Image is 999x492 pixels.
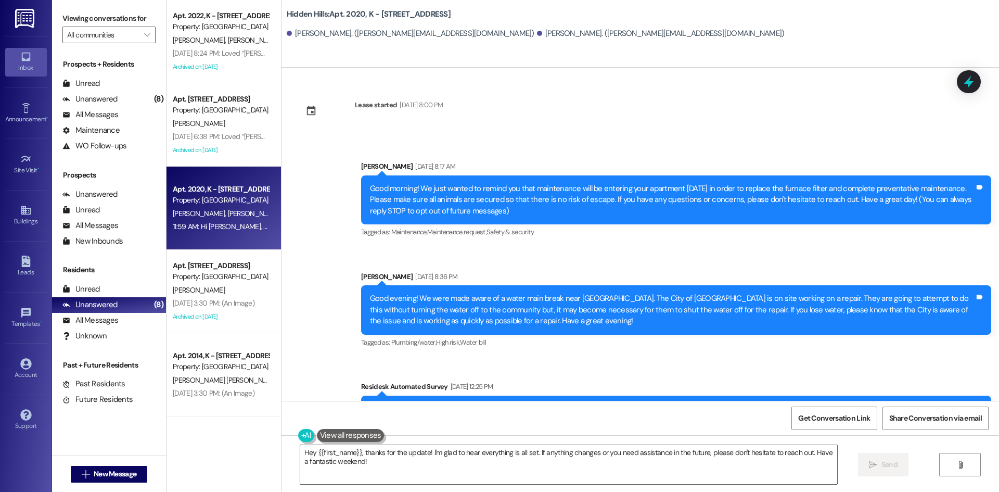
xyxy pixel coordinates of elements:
[173,388,254,398] div: [DATE] 3:30 PM: (An Image)
[287,28,534,39] div: [PERSON_NAME]. ([PERSON_NAME][EMAIL_ADDRESS][DOMAIN_NAME])
[144,31,150,39] i: 
[173,21,269,32] div: Property: [GEOGRAPHIC_DATA]
[5,201,47,230] a: Buildings
[52,360,166,371] div: Past + Future Residents
[173,298,254,308] div: [DATE] 3:30 PM: (An Image)
[62,125,120,136] div: Maintenance
[361,161,991,175] div: [PERSON_NAME]
[370,183,975,217] div: Good morning! We just wanted to remind you that maintenance will be entering your apartment [DATE...
[46,114,48,121] span: •
[62,331,107,342] div: Unknown
[798,413,870,424] span: Get Conversation Link
[172,60,270,73] div: Archived on [DATE]
[173,10,269,21] div: Apt. 2022, K - [STREET_ADDRESS]
[5,150,47,179] a: Site Visit •
[881,459,898,470] span: Send
[173,195,269,206] div: Property: [GEOGRAPHIC_DATA]
[427,228,486,236] span: Maintenance request ,
[173,94,269,105] div: Apt. [STREET_ADDRESS]
[889,413,982,424] span: Share Conversation via email
[361,224,991,239] div: Tagged as:
[361,271,991,286] div: [PERSON_NAME]
[173,105,269,116] div: Property: [GEOGRAPHIC_DATA]
[62,299,118,310] div: Unanswered
[62,315,118,326] div: All Messages
[172,310,270,323] div: Archived on [DATE]
[62,205,100,216] div: Unread
[62,141,126,152] div: WO Follow-ups
[300,445,837,484] textarea: Hey {{first_name}}, thanks for the update! I'm glad to hear everything is all set. If anything ch...
[151,297,166,313] div: (8)
[361,381,991,396] div: Residesk Automated Survey
[5,406,47,434] a: Support
[448,381,493,392] div: [DATE] 12:25 PM
[173,35,228,45] span: [PERSON_NAME]
[5,253,47,281] a: Leads
[62,284,100,295] div: Unread
[858,453,908,476] button: Send
[413,161,455,172] div: [DATE] 8:17 AM
[151,91,166,107] div: (8)
[62,189,118,200] div: Unanswered
[5,48,47,76] a: Inbox
[173,132,771,141] div: [DATE] 6:38 PM: Loved “[PERSON_NAME] (Hidden Hills): That's a relief! I'm glad to hear the raccoo...
[71,466,148,483] button: New Message
[460,338,486,347] span: Water bill
[67,27,139,43] input: All communities
[52,59,166,70] div: Prospects + Residents
[227,35,283,45] span: [PERSON_NAME]
[52,264,166,275] div: Residents
[5,355,47,383] a: Account
[397,99,443,110] div: [DATE] 8:00 PM
[869,461,877,469] i: 
[287,9,451,20] b: Hidden Hills: Apt. 2020, K - [STREET_ADDRESS]
[227,209,279,218] span: [PERSON_NAME]
[370,293,975,326] div: Good evening! We were made aware of a water main break near [GEOGRAPHIC_DATA]. The City of [GEOGR...
[173,48,799,58] div: [DATE] 8:24 PM: Loved “[PERSON_NAME] (Hidden Hills): Hi [PERSON_NAME], [PERSON_NAME], [PERSON_NAM...
[62,10,156,27] label: Viewing conversations for
[355,99,398,110] div: Lease started
[173,184,269,195] div: Apt. 2020, K - [STREET_ADDRESS]
[173,119,225,128] span: [PERSON_NAME]
[62,94,118,105] div: Unanswered
[52,170,166,181] div: Prospects
[436,338,460,347] span: High risk ,
[173,350,269,361] div: Apt. 2014, K - [STREET_ADDRESS]
[537,28,785,39] div: [PERSON_NAME]. ([PERSON_NAME][EMAIL_ADDRESS][DOMAIN_NAME])
[82,470,89,478] i: 
[5,304,47,332] a: Templates •
[62,394,133,405] div: Future Residents
[413,271,457,282] div: [DATE] 8:36 PM
[173,222,773,231] div: 11:59 AM: Hi [PERSON_NAME], thanks for the update! I'm glad to hear everything is all set. If any...
[956,461,964,469] i: 
[15,9,36,28] img: ResiDesk Logo
[173,375,278,385] span: [PERSON_NAME] [PERSON_NAME]
[486,228,534,236] span: Safety & security
[361,335,991,350] div: Tagged as:
[173,260,269,271] div: Apt. [STREET_ADDRESS]
[391,228,427,236] span: Maintenance ,
[94,469,136,480] span: New Message
[62,109,118,120] div: All Messages
[62,78,100,89] div: Unread
[37,165,39,172] span: •
[173,361,269,372] div: Property: [GEOGRAPHIC_DATA]
[62,379,125,389] div: Past Residents
[173,209,228,218] span: [PERSON_NAME]
[173,271,269,282] div: Property: [GEOGRAPHIC_DATA]
[62,236,123,247] div: New Inbounds
[62,220,118,231] div: All Messages
[391,338,436,347] span: Plumbing/water ,
[791,407,877,430] button: Get Conversation Link
[173,285,225,295] span: [PERSON_NAME]
[882,407,989,430] button: Share Conversation via email
[172,144,270,157] div: Archived on [DATE]
[40,319,42,326] span: •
